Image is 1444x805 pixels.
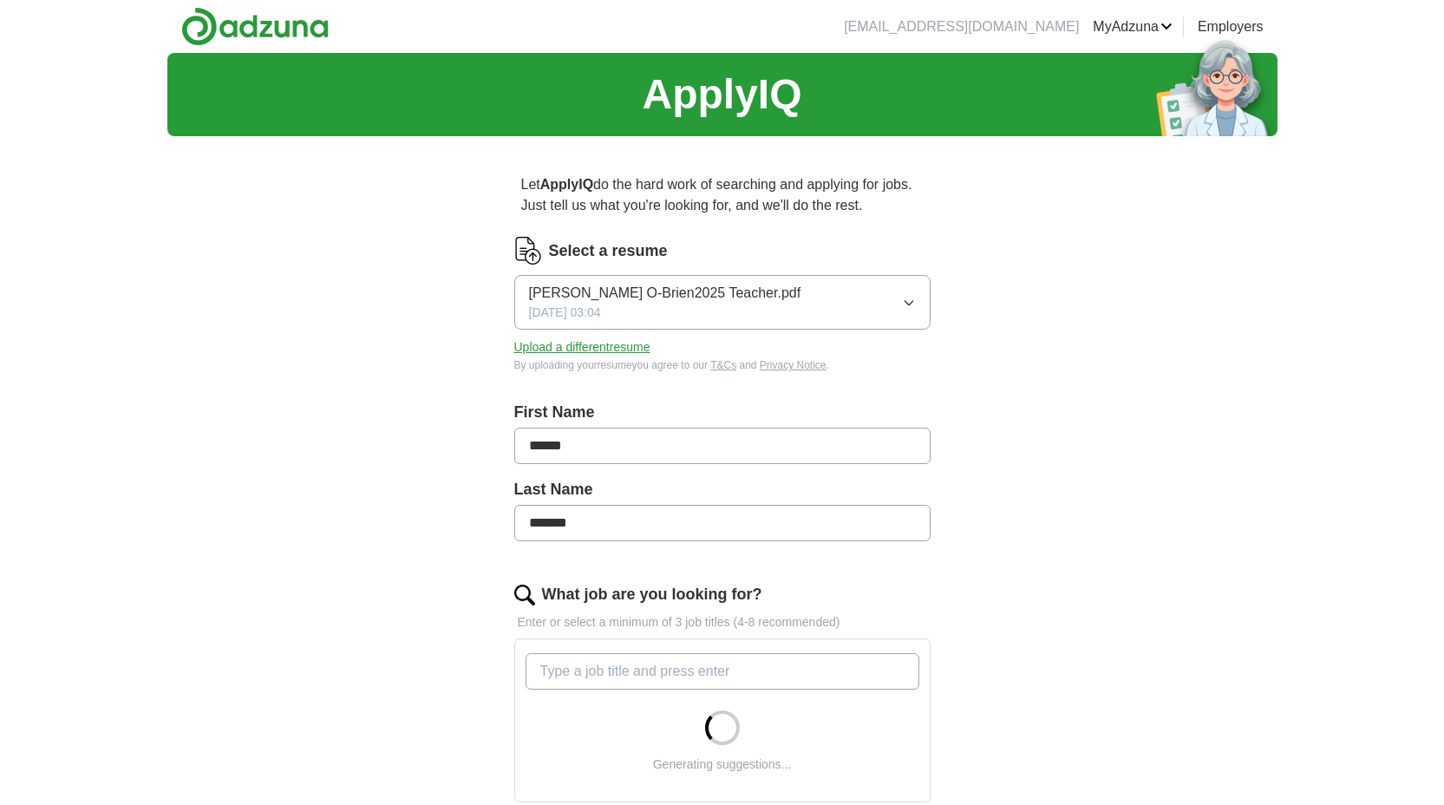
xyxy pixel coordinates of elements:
[1198,16,1264,37] a: Employers
[542,583,762,606] label: What job are you looking for?
[514,338,650,357] button: Upload a differentresume
[844,16,1079,37] li: [EMAIL_ADDRESS][DOMAIN_NAME]
[514,167,931,223] p: Let do the hard work of searching and applying for jobs. Just tell us what you're looking for, an...
[181,7,329,46] img: Adzuna logo
[526,653,919,690] input: Type a job title and press enter
[514,237,542,265] img: CV Icon
[514,585,535,605] img: search.png
[760,359,827,371] a: Privacy Notice
[514,275,931,330] button: [PERSON_NAME] O-Brien2025 Teacher.pdf[DATE] 03:04
[514,401,931,424] label: First Name
[514,613,931,632] p: Enter or select a minimum of 3 job titles (4-8 recommended)
[529,283,801,304] span: [PERSON_NAME] O-Brien2025 Teacher.pdf
[642,63,801,126] h1: ApplyIQ
[514,478,931,501] label: Last Name
[710,359,736,371] a: T&Cs
[540,177,593,192] strong: ApplyIQ
[549,239,668,263] label: Select a resume
[1093,16,1173,37] a: MyAdzuna
[653,756,792,774] div: Generating suggestions...
[514,357,931,373] div: By uploading your resume you agree to our and .
[529,304,601,322] span: [DATE] 03:04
